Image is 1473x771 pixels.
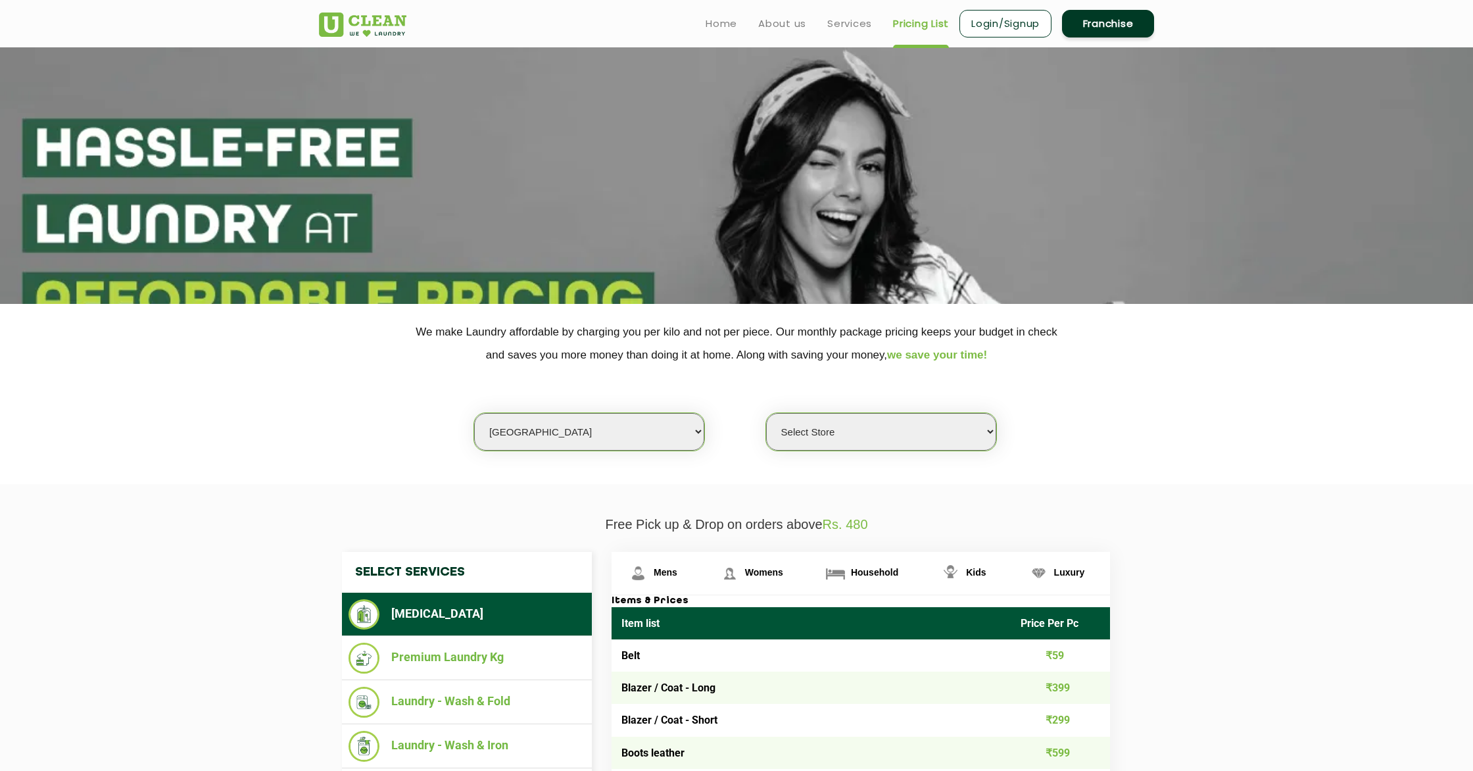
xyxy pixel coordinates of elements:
img: Dry Cleaning [349,599,379,630]
img: Kids [939,562,962,585]
li: Laundry - Wash & Fold [349,687,585,718]
p: We make Laundry affordable by charging you per kilo and not per piece. Our monthly package pricin... [319,320,1154,366]
td: Belt [612,639,1011,672]
span: Household [851,567,898,578]
a: Login/Signup [959,10,1051,37]
img: Mens [627,562,650,585]
td: Blazer / Coat - Long [612,672,1011,704]
img: Womens [718,562,741,585]
span: Womens [745,567,783,578]
h4: Select Services [342,552,592,593]
img: Luxury [1027,562,1050,585]
span: Mens [654,567,677,578]
th: Price Per Pc [1011,607,1111,639]
li: Laundry - Wash & Iron [349,731,585,762]
img: Laundry - Wash & Iron [349,731,379,762]
img: UClean Laundry and Dry Cleaning [319,12,406,37]
p: Free Pick up & Drop on orders above [319,517,1154,532]
a: Home [706,16,737,32]
td: ₹599 [1011,737,1111,769]
span: Luxury [1054,567,1085,578]
td: ₹299 [1011,704,1111,736]
a: Services [827,16,872,32]
th: Item list [612,607,1011,639]
span: Rs. 480 [823,517,868,532]
td: Boots leather [612,737,1011,769]
span: we save your time! [887,349,987,361]
td: ₹59 [1011,639,1111,672]
td: ₹399 [1011,672,1111,704]
h3: Items & Prices [612,595,1110,607]
img: Household [824,562,847,585]
span: Kids [966,567,986,578]
a: Franchise [1062,10,1154,37]
a: Pricing List [893,16,949,32]
li: [MEDICAL_DATA] [349,599,585,630]
img: Laundry - Wash & Fold [349,687,379,718]
a: About us [758,16,806,32]
li: Premium Laundry Kg [349,643,585,674]
td: Blazer / Coat - Short [612,704,1011,736]
img: Premium Laundry Kg [349,643,379,674]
